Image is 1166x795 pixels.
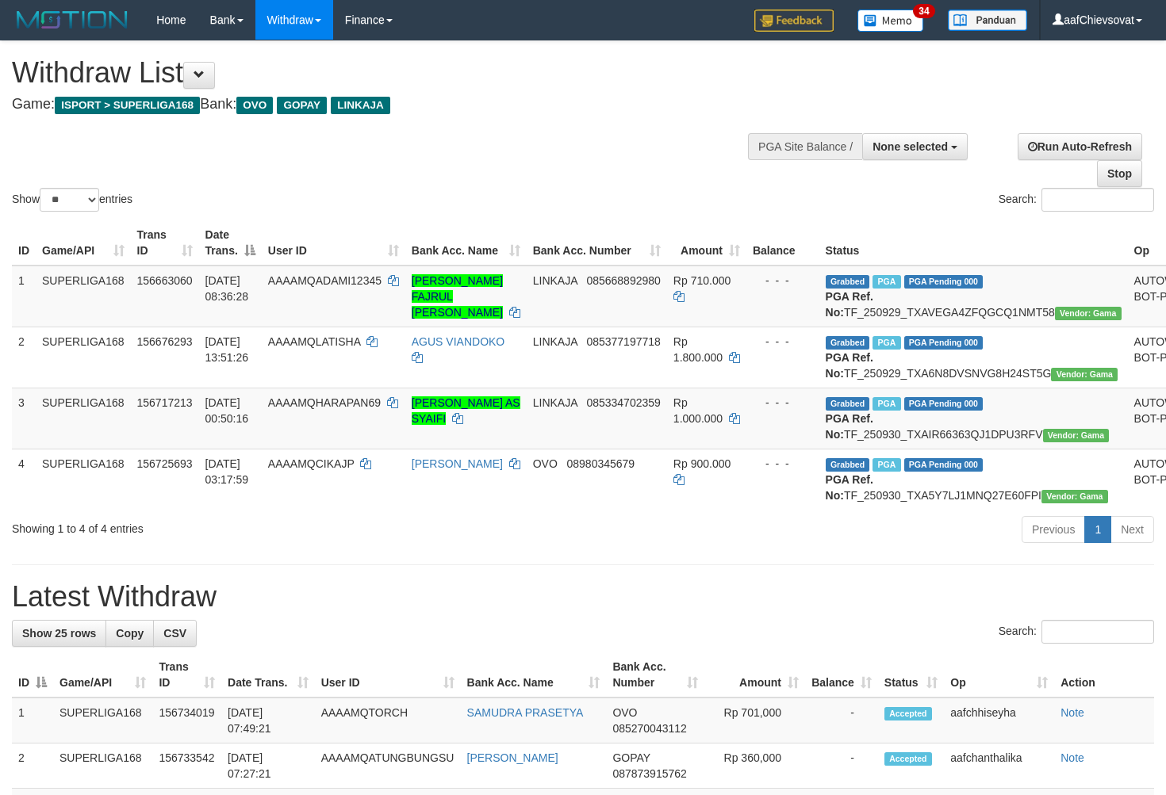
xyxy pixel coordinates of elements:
th: Bank Acc. Name: activate to sort column ascending [405,220,527,266]
td: 1 [12,698,53,743]
a: [PERSON_NAME] [467,751,558,764]
span: 34 [913,4,934,18]
th: ID [12,220,36,266]
th: Op: activate to sort column ascending [944,652,1054,698]
td: TF_250930_TXA5Y7LJ1MNQ27E60FPI [819,449,1128,510]
a: AGUS VIANDOKO [412,335,504,348]
span: Grabbed [826,397,870,411]
span: OVO [612,706,637,719]
label: Search: [999,620,1154,644]
th: Status: activate to sort column ascending [878,652,944,698]
span: Marked by aafnonsreyleab [873,397,900,411]
th: User ID: activate to sort column ascending [315,652,461,698]
td: - [805,698,878,743]
a: SAMUDRA PRASETYA [467,706,584,719]
th: Game/API: activate to sort column ascending [53,652,152,698]
td: AAAAMQATUNGBUNGSU [315,743,461,789]
span: PGA Pending [904,336,984,350]
div: PGA Site Balance / [748,133,862,160]
th: Balance [746,220,819,266]
span: Vendor URL: https://trx31.1velocity.biz [1043,429,1110,442]
th: User ID: activate to sort column ascending [262,220,405,266]
a: Previous [1022,516,1085,543]
b: PGA Ref. No: [826,351,873,380]
a: [PERSON_NAME] FAJRUL [PERSON_NAME] [412,274,503,319]
div: Showing 1 to 4 of 4 entries [12,514,474,537]
td: AAAAMQTORCH [315,698,461,743]
label: Show entries [12,188,132,212]
th: Amount: activate to sort column ascending [667,220,746,266]
label: Search: [999,188,1154,212]
th: Balance: activate to sort column ascending [805,652,878,698]
span: Vendor URL: https://trx31.1velocity.biz [1041,490,1108,503]
a: Stop [1097,160,1142,187]
th: Bank Acc. Number: activate to sort column ascending [527,220,667,266]
button: None selected [862,133,968,160]
span: Copy [116,627,144,640]
td: 4 [12,449,36,510]
span: 156725693 [137,457,193,470]
span: Vendor URL: https://trx31.1velocity.biz [1051,368,1118,381]
b: PGA Ref. No: [826,473,873,502]
td: SUPERLIGA168 [36,266,131,327]
h1: Latest Withdraw [12,581,1154,613]
span: [DATE] 13:51:26 [205,335,249,364]
span: [DATE] 03:17:59 [205,457,249,486]
span: GOPAY [277,97,327,114]
th: Date Trans.: activate to sort column descending [199,220,262,266]
th: Trans ID: activate to sort column ascending [131,220,199,266]
span: [DATE] 08:36:28 [205,274,249,303]
td: 3 [12,388,36,449]
td: - [805,743,878,789]
span: Accepted [884,707,932,720]
span: 156676293 [137,335,193,348]
td: SUPERLIGA168 [36,449,131,510]
th: Action [1054,652,1154,698]
span: AAAAMQADAMI12345 [268,274,382,287]
img: MOTION_logo.png [12,8,132,32]
td: Rp 701,000 [704,698,805,743]
img: Button%20Memo.svg [857,10,924,32]
a: [PERSON_NAME] [412,457,503,470]
span: AAAAMQHARAPAN69 [268,396,381,409]
div: - - - [753,456,813,472]
span: LINKAJA [533,396,577,409]
span: LINKAJA [533,335,577,348]
span: Vendor URL: https://trx31.1velocity.biz [1055,307,1122,320]
td: 2 [12,743,53,789]
span: Rp 900.000 [673,457,731,470]
span: PGA Pending [904,275,984,289]
a: Next [1110,516,1154,543]
div: - - - [753,395,813,411]
span: Grabbed [826,458,870,472]
span: Marked by aafchhiseyha [873,275,900,289]
td: SUPERLIGA168 [53,743,152,789]
a: Note [1061,751,1084,764]
th: Status [819,220,1128,266]
span: LINKAJA [331,97,390,114]
input: Search: [1041,620,1154,644]
th: Game/API: activate to sort column ascending [36,220,131,266]
a: 1 [1084,516,1111,543]
select: Showentries [40,188,99,212]
span: OVO [533,457,558,470]
td: [DATE] 07:27:21 [221,743,315,789]
span: Copy 087873915762 to clipboard [612,767,686,780]
th: Date Trans.: activate to sort column ascending [221,652,315,698]
td: 156734019 [152,698,221,743]
span: PGA Pending [904,397,984,411]
span: OVO [236,97,273,114]
div: - - - [753,334,813,350]
input: Search: [1041,188,1154,212]
span: [DATE] 00:50:16 [205,396,249,425]
th: Bank Acc. Name: activate to sort column ascending [461,652,607,698]
span: Copy 085377197718 to clipboard [586,335,660,348]
span: Accepted [884,752,932,766]
b: PGA Ref. No: [826,290,873,319]
th: ID: activate to sort column descending [12,652,53,698]
td: TF_250929_TXAVEGA4ZFQGCQ1NMT58 [819,266,1128,327]
span: Marked by aafnonsreyleab [873,458,900,472]
span: Show 25 rows [22,627,96,640]
a: Copy [105,620,154,647]
a: CSV [153,620,197,647]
